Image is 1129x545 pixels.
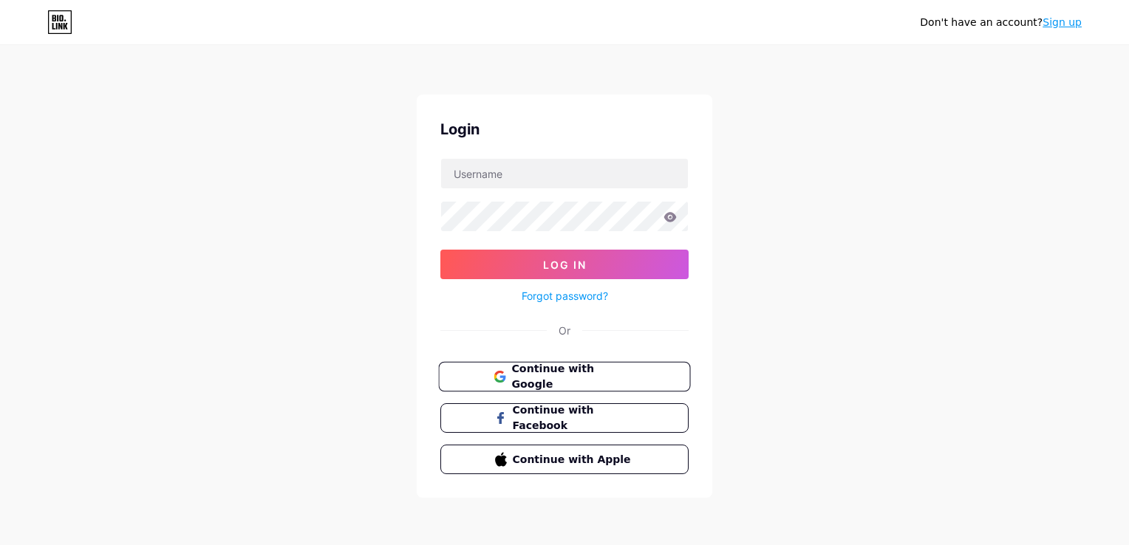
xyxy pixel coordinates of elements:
button: Continue with Facebook [440,403,689,433]
a: Continue with Google [440,362,689,391]
span: Continue with Google [511,361,635,393]
button: Continue with Google [438,362,690,392]
span: Continue with Apple [513,452,635,467]
span: Log In [543,258,587,271]
a: Sign up [1043,16,1082,28]
input: Username [441,159,688,188]
div: Or [559,323,570,338]
div: Login [440,118,689,140]
button: Log In [440,250,689,279]
span: Continue with Facebook [513,402,635,433]
div: Don't have an account? [920,15,1082,30]
a: Forgot password? [522,288,608,304]
button: Continue with Apple [440,445,689,474]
